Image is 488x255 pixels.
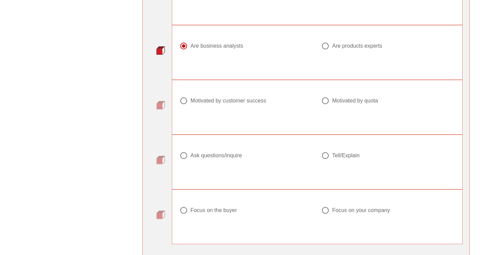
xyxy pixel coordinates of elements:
[332,207,390,214] div: Focus on your company
[332,97,378,104] div: Motivated by quota
[156,101,165,110] img: question-bullet.png
[190,207,237,214] div: Focus on the buyer
[332,152,360,159] div: Tell/Explain
[156,210,165,219] img: question-bullet.png
[332,43,382,49] div: Are products experts
[156,46,165,55] img: question-bullet-actve.png
[190,97,266,104] div: Motivated by customer success
[190,152,242,159] div: Ask questions/inquire
[190,43,243,49] div: Are business analysts
[156,156,165,164] img: question-bullet.png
